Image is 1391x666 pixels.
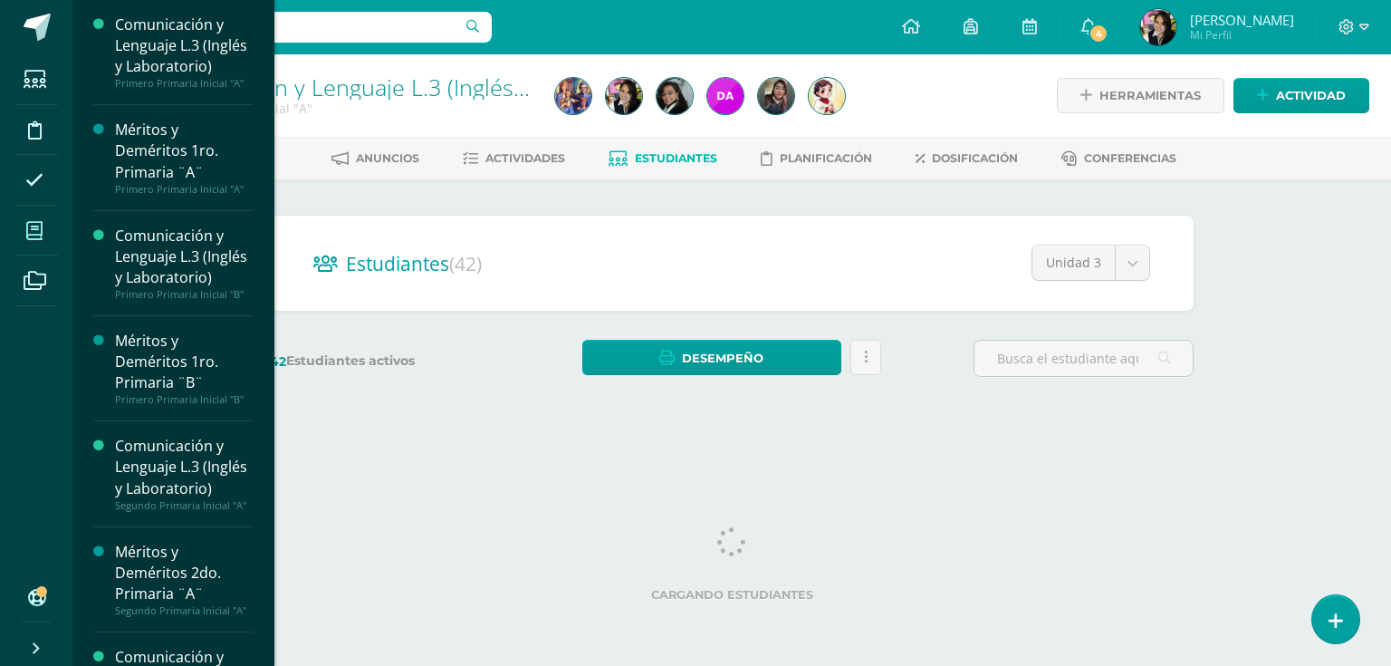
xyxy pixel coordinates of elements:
[346,251,482,276] span: Estudiantes
[1084,151,1176,165] span: Conferencias
[331,144,419,173] a: Anuncios
[141,72,664,102] a: Comunicación y Lenguaje L.3 (Inglés y Laboratorio)
[1089,24,1108,43] span: 4
[1057,78,1224,113] a: Herramientas
[463,144,565,173] a: Actividades
[115,14,253,90] a: Comunicación y Lenguaje L.3 (Inglés y Laboratorio)Primero Primaria Inicial "A"
[485,151,565,165] span: Actividades
[606,78,642,114] img: 47fbbcbd1c9a7716bb8cb4b126b93520.png
[1140,9,1176,45] img: 47fbbcbd1c9a7716bb8cb4b126b93520.png
[141,100,533,117] div: Segundo Primaria Inicial 'A'
[761,144,872,173] a: Planificación
[115,542,253,617] a: Méritos y Deméritos 2do. Primaria ¨A¨Segundo Primaria Inicial "A"
[635,151,717,165] span: Estudiantes
[115,226,253,301] a: Comunicación y Lenguaje L.3 (Inglés y Laboratorio)Primero Primaria Inicial "B"
[115,331,253,406] a: Méritos y Deméritos 1ro. Primaria ¨B¨Primero Primaria Inicial "B"
[1099,79,1201,112] span: Herramientas
[115,436,253,511] a: Comunicación y Lenguaje L.3 (Inglés y Laboratorio)Segundo Primaria Inicial "A"
[1061,144,1176,173] a: Conferencias
[115,436,253,498] div: Comunicación y Lenguaje L.3 (Inglés y Laboratorio)
[356,151,419,165] span: Anuncios
[609,144,717,173] a: Estudiantes
[84,12,492,43] input: Busca un usuario...
[115,120,253,195] a: Méritos y Deméritos 1ro. Primaria ¨A¨Primero Primaria Inicial "A"
[555,78,591,114] img: 7bd55ac0c36ce47889d24abe3c1e3425.png
[115,14,253,77] div: Comunicación y Lenguaje L.3 (Inglés y Laboratorio)
[1233,78,1369,113] a: Actividad
[115,120,253,182] div: Méritos y Deméritos 1ro. Primaria ¨A¨
[974,341,1193,376] input: Busca el estudiante aquí...
[115,183,253,196] div: Primero Primaria Inicial "A"
[115,331,253,393] div: Méritos y Deméritos 1ro. Primaria ¨B¨
[1046,246,1101,280] span: Unidad 3
[707,78,743,114] img: bf89a91840aca31d426ba24085acb7f2.png
[115,542,253,604] div: Méritos y Deméritos 2do. Primaria ¨A¨
[115,604,253,617] div: Segundo Primaria Inicial "A"
[115,393,253,406] div: Primero Primaria Inicial "B"
[1276,79,1346,112] span: Actividad
[758,78,794,114] img: f0e68a23fbcd897634a5ac152168984d.png
[932,151,1018,165] span: Dosificación
[277,588,1186,602] label: Cargando estudiantes
[1190,11,1294,29] span: [PERSON_NAME]
[115,288,253,301] div: Primero Primaria Inicial "B"
[916,144,1018,173] a: Dosificación
[115,226,253,288] div: Comunicación y Lenguaje L.3 (Inglés y Laboratorio)
[682,342,763,375] span: Desempeño
[780,151,872,165] span: Planificación
[809,78,845,114] img: 357931297cdd172384b1ceb9771a0171.png
[449,251,482,276] span: (42)
[270,353,286,370] span: 42
[115,77,253,90] div: Primero Primaria Inicial "A"
[141,74,533,100] h1: Comunicación y Lenguaje L.3 (Inglés y Laboratorio)
[270,352,490,370] label: Estudiantes activos
[582,340,840,375] a: Desempeño
[115,499,253,512] div: Segundo Primaria Inicial "A"
[657,78,693,114] img: e602cc58a41d4ad1c6372315f6095ebf.png
[1190,27,1294,43] span: Mi Perfil
[1032,246,1149,280] a: Unidad 3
